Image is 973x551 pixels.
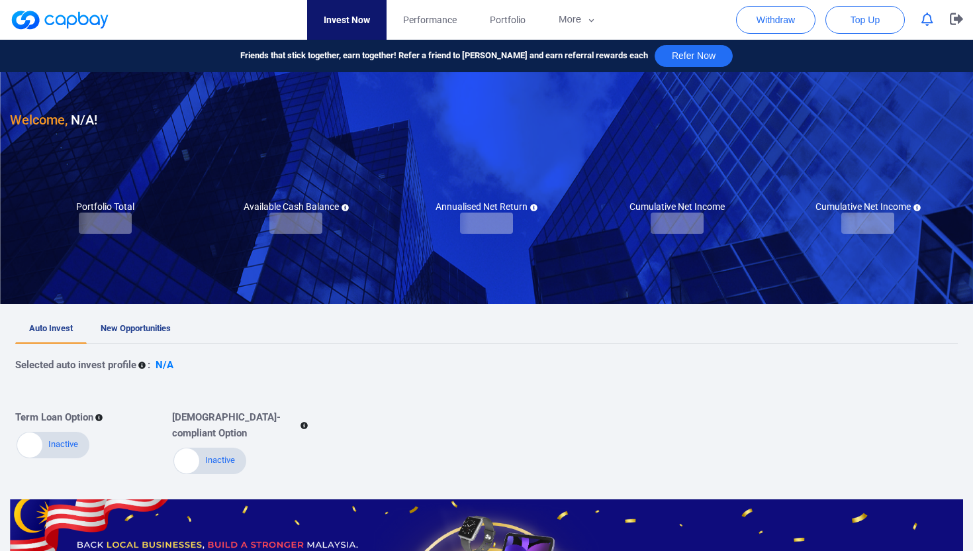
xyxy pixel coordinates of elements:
[490,13,526,27] span: Portfolio
[15,357,136,373] p: Selected auto invest profile
[240,49,648,63] span: Friends that stick together, earn together! Refer a friend to [PERSON_NAME] and earn referral rew...
[29,323,73,333] span: Auto Invest
[10,109,97,130] h3: N/A !
[655,45,733,67] button: Refer Now
[148,357,150,373] p: :
[815,201,921,213] h5: Cumulative Net Income
[244,201,349,213] h5: Available Cash Balance
[851,13,880,26] span: Top Up
[156,357,173,373] p: N/A
[172,409,298,441] p: [DEMOGRAPHIC_DATA]-compliant Option
[629,201,725,213] h5: Cumulative Net Income
[436,201,537,213] h5: Annualised Net Return
[10,112,68,128] span: Welcome,
[76,201,134,213] h5: Portfolio Total
[736,6,815,34] button: Withdraw
[101,323,171,333] span: New Opportunities
[15,409,93,425] p: Term Loan Option
[825,6,905,34] button: Top Up
[403,13,457,27] span: Performance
